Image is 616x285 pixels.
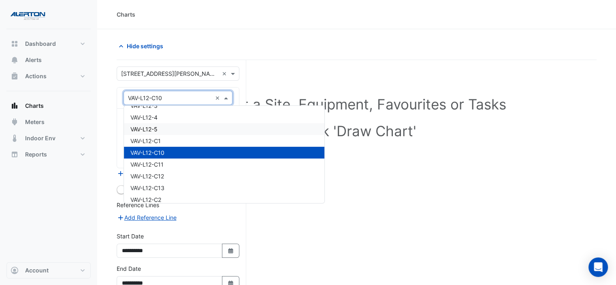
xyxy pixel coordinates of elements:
[130,173,164,180] span: VAV-L12-C12
[25,150,47,159] span: Reports
[6,146,91,163] button: Reports
[6,130,91,146] button: Indoor Env
[134,96,579,113] h1: Select a Site, Equipment, Favourites or Tasks
[117,232,144,240] label: Start Date
[25,102,44,110] span: Charts
[130,137,161,144] span: VAV-L12-C1
[117,39,168,53] button: Hide settings
[11,72,19,80] app-icon: Actions
[130,126,158,133] span: VAV-L12-5
[10,6,46,23] img: Company Logo
[130,184,164,191] span: VAV-L12-C13
[222,69,229,78] span: Clear
[130,149,164,156] span: VAV-L12-C10
[117,264,141,273] label: End Date
[588,257,608,277] div: Open Intercom Messenger
[6,114,91,130] button: Meters
[215,94,222,102] span: Clear
[11,134,19,142] app-icon: Indoor Env
[130,161,164,168] span: VAV-L12-C11
[134,122,579,139] h1: Click 'Draw Chart'
[117,169,166,178] button: Add Equipment
[6,262,91,279] button: Account
[25,134,55,142] span: Indoor Env
[117,10,135,19] div: Charts
[130,196,161,203] span: VAV-L12-C2
[227,247,234,254] fa-icon: Select Date
[11,56,19,64] app-icon: Alerts
[117,213,177,222] button: Add Reference Line
[130,114,158,121] span: VAV-L12-4
[25,56,42,64] span: Alerts
[6,68,91,84] button: Actions
[6,98,91,114] button: Charts
[11,150,19,159] app-icon: Reports
[124,106,324,203] div: Options List
[6,52,91,68] button: Alerts
[127,42,163,50] span: Hide settings
[25,266,49,274] span: Account
[130,102,158,109] span: VAV-L12-3
[117,201,159,209] label: Reference Lines
[6,36,91,52] button: Dashboard
[11,40,19,48] app-icon: Dashboard
[11,118,19,126] app-icon: Meters
[11,102,19,110] app-icon: Charts
[25,40,56,48] span: Dashboard
[25,118,45,126] span: Meters
[25,72,47,80] span: Actions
